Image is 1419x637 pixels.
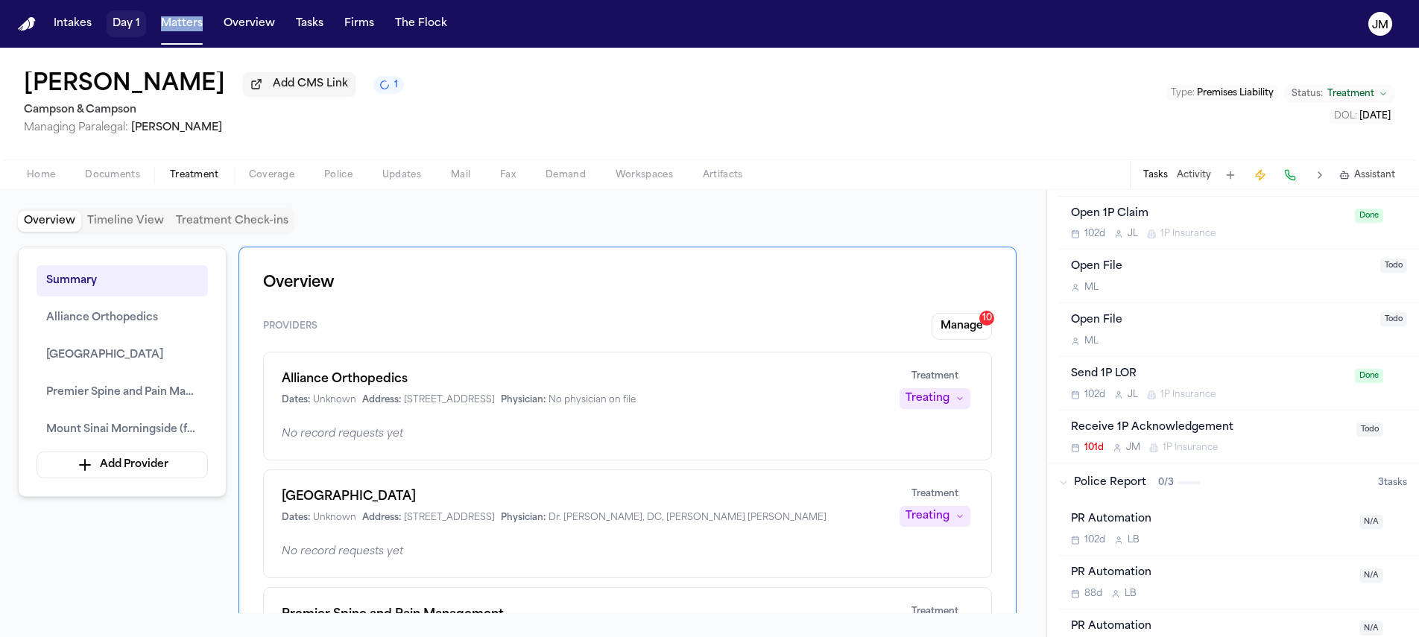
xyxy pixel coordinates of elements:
[1355,369,1383,383] span: Done
[1074,475,1146,490] span: Police Report
[1158,477,1174,489] span: 0 / 3
[282,512,310,524] span: Dates:
[170,211,294,232] button: Treatment Check-ins
[1059,197,1419,250] div: Open task: Open 1P Claim
[900,388,970,409] button: Treating
[1292,88,1323,100] span: Status:
[18,211,81,232] button: Overview
[24,122,128,133] span: Managing Paralegal:
[1059,357,1419,411] div: Open task: Send 1P LOR
[911,488,958,500] span: Treatment
[1166,86,1278,101] button: Edit Type: Premises Liability
[404,394,495,406] span: [STREET_ADDRESS]
[282,545,973,560] div: No record requests yet
[1125,588,1137,600] span: L B
[218,10,281,37] a: Overview
[500,169,516,181] span: Fax
[1171,89,1195,98] span: Type :
[37,340,208,371] button: [GEOGRAPHIC_DATA]
[1359,515,1383,529] span: N/A
[1197,89,1274,98] span: Premises Liability
[37,302,208,334] button: Alliance Orthopedics
[282,394,310,406] span: Dates:
[85,169,140,181] span: Documents
[282,488,878,506] h1: [GEOGRAPHIC_DATA]
[18,17,36,31] img: Finch Logo
[911,370,958,382] span: Treatment
[501,394,546,406] span: Physician:
[1071,618,1350,636] div: PR Automation
[282,427,973,442] div: No record requests yet
[1071,565,1350,582] div: PR Automation
[1071,259,1371,276] div: Open File
[18,17,36,31] a: Home
[362,394,401,406] span: Address:
[1059,250,1419,303] div: Open task: Open File
[1250,165,1271,186] button: Create Immediate Task
[1084,534,1105,546] span: 102d
[155,10,209,37] button: Matters
[1339,169,1395,181] button: Assistant
[382,169,421,181] span: Updates
[1047,463,1419,502] button: Police Report0/33tasks
[549,394,636,406] span: No physician on file
[1163,442,1218,454] span: 1P Insurance
[394,79,398,91] span: 1
[932,313,992,340] button: Manage10
[24,72,225,98] button: Edit matter name
[1380,312,1407,326] span: Todo
[1128,228,1138,240] span: J L
[1071,419,1347,437] div: Receive 1P Acknowledgement
[1355,209,1383,223] span: Done
[1059,411,1419,463] div: Open task: Receive 1P Acknowledgement
[1128,389,1138,401] span: J L
[48,10,98,37] button: Intakes
[911,606,958,618] span: Treatment
[282,370,878,388] h1: Alliance Orthopedics
[1084,282,1099,294] span: M L
[1071,206,1346,223] div: Open 1P Claim
[263,320,317,332] span: Providers
[1071,312,1371,329] div: Open File
[37,451,208,478] button: Add Provider
[549,512,827,524] span: Dr. [PERSON_NAME], DC, [PERSON_NAME] [PERSON_NAME]
[1084,335,1099,347] span: M L
[324,169,353,181] span: Police
[1084,389,1105,401] span: 102d
[170,169,219,181] span: Treatment
[249,169,294,181] span: Coverage
[37,377,208,408] button: Premier Spine and Pain Management
[1359,621,1383,636] span: N/A
[24,101,404,119] h2: Campson & Campson
[1356,422,1383,437] span: Todo
[1220,165,1241,186] button: Add Task
[37,414,208,446] button: Mount Sinai Morningside (formerly [GEOGRAPHIC_DATA][PERSON_NAME])
[546,169,586,181] span: Demand
[900,506,970,527] button: Treating
[1084,588,1102,600] span: 88d
[1059,303,1419,357] div: Open task: Open File
[131,122,222,133] span: [PERSON_NAME]
[1177,169,1211,181] button: Activity
[1378,477,1407,489] span: 3 task s
[27,169,55,181] span: Home
[906,509,949,524] div: Treating
[37,265,208,297] button: Summary
[1160,389,1216,401] span: 1P Insurance
[313,394,356,406] span: Unknown
[1143,169,1168,181] button: Tasks
[703,169,743,181] span: Artifacts
[338,10,380,37] a: Firms
[290,10,329,37] button: Tasks
[1084,442,1104,454] span: 101d
[24,72,225,98] h1: [PERSON_NAME]
[313,512,356,524] span: Unknown
[1380,259,1407,273] span: Todo
[1084,228,1105,240] span: 102d
[243,72,355,96] button: Add CMS Link
[273,77,348,92] span: Add CMS Link
[1128,534,1140,546] span: L B
[1354,169,1395,181] span: Assistant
